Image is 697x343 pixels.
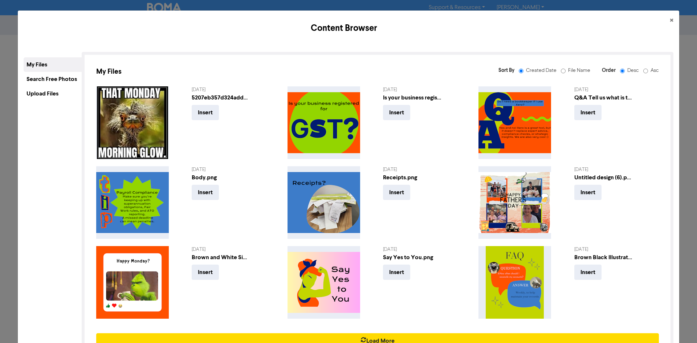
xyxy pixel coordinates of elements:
button: Insert [383,265,410,280]
div: Upload Files [24,86,82,101]
button: Insert [574,185,602,200]
button: Insert [192,185,219,200]
button: Insert [192,265,219,280]
div: [DATE] [383,246,468,253]
input: File Name [561,69,566,73]
label: Asc [645,67,659,74]
div: Q&A Tell us what is the most time consuming thing in business.png [574,93,632,102]
div: Body.png [192,173,250,182]
div: [DATE] [574,86,659,93]
button: Insert [574,265,602,280]
input: Asc [643,69,648,73]
div: [DATE] [383,166,468,173]
div: 5207eb357d324addb549fb2e528c84fe.jpg [192,93,250,102]
div: My Files [24,57,82,72]
div: [DATE] [574,166,659,173]
div: [DATE] [383,86,468,93]
div: [DATE] [192,246,276,253]
button: Insert [383,105,410,120]
span: × [670,15,673,26]
div: [DATE] [192,86,276,93]
div: Search Free Photos [24,72,82,86]
div: Is your business registered for.png [383,93,441,102]
input: Created Date [519,69,523,73]
div: Untitled design (6).png [574,173,632,182]
button: Close [664,11,679,31]
span: Sort By [498,67,514,73]
div: Receipts.png [383,173,441,182]
div: My Files [96,66,372,77]
div: [DATE] [192,166,276,173]
label: File Name [562,67,590,74]
button: Insert [574,105,602,120]
button: Insert [383,185,410,200]
iframe: Chat Widget [661,308,697,343]
div: [DATE] [574,246,659,253]
label: Desc [621,67,645,74]
button: Insert [192,105,219,120]
input: Desc [620,69,625,73]
span: Order [602,67,616,73]
h5: Content Browser [24,22,664,35]
div: Brown and White Simple Dog Smiling Meme.png [192,253,250,262]
label: Created Date [520,67,562,74]
div: Brown Black Illustrated FAQ Question Answer Instagram Post Portrait.png [574,253,632,262]
div: Say Yes to You.png [383,253,441,262]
